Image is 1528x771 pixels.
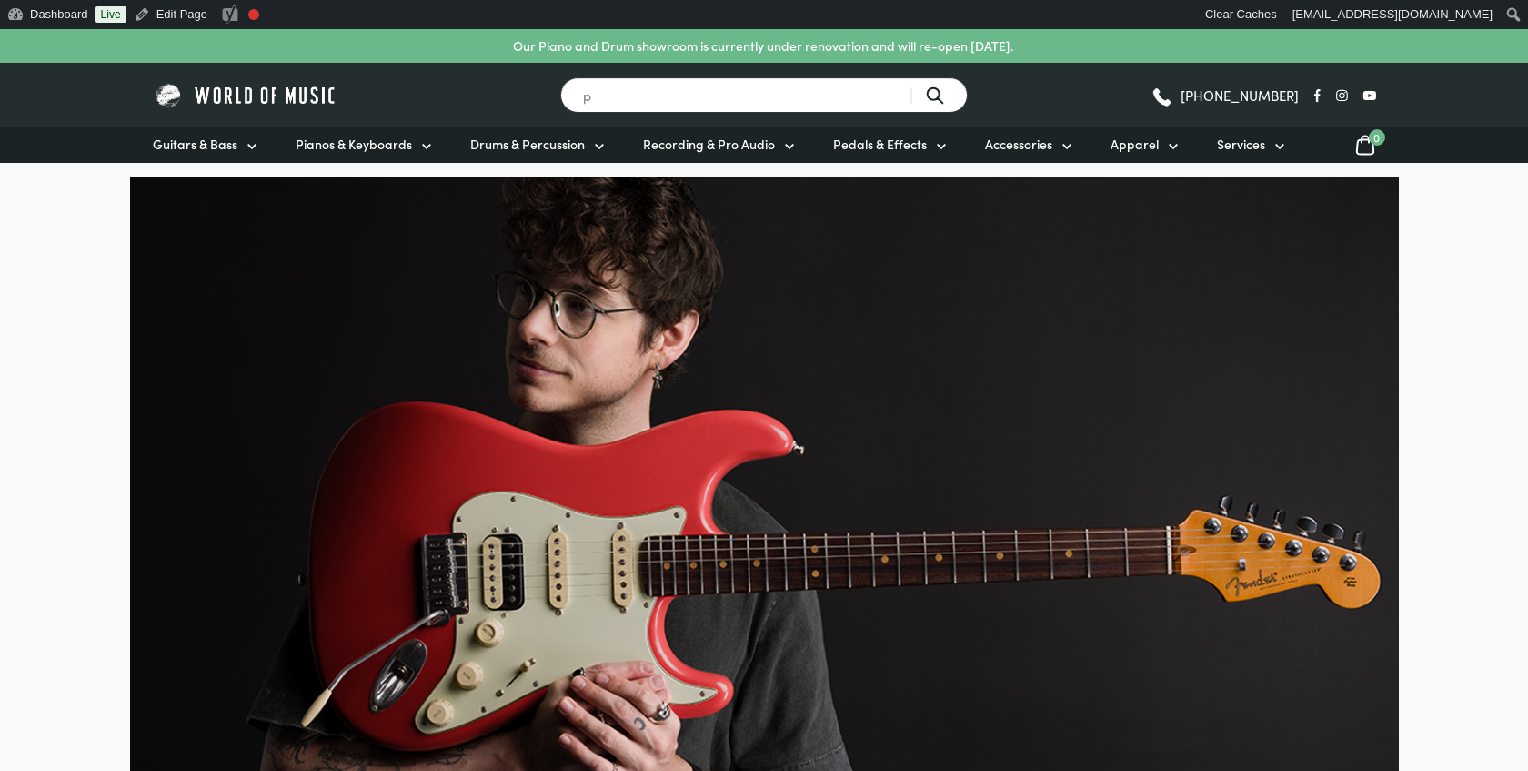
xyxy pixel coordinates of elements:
span: Pedals & Effects [833,135,927,154]
span: Accessories [985,135,1052,154]
div: Needs improvement [248,9,259,20]
a: Live [95,6,126,23]
input: Search for a product ... [560,77,968,113]
a: [PHONE_NUMBER] [1151,82,1299,109]
span: [PHONE_NUMBER] [1181,88,1299,102]
span: 0 [1369,129,1385,146]
img: World of Music [153,81,339,109]
p: Our Piano and Drum showroom is currently under renovation and will re-open [DATE]. [513,36,1013,56]
iframe: Chat with our support team [1264,571,1528,771]
span: Apparel [1111,135,1159,154]
span: Pianos & Keyboards [296,135,412,154]
span: Services [1217,135,1265,154]
span: Guitars & Bass [153,135,237,154]
span: Recording & Pro Audio [643,135,775,154]
span: Drums & Percussion [470,135,585,154]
